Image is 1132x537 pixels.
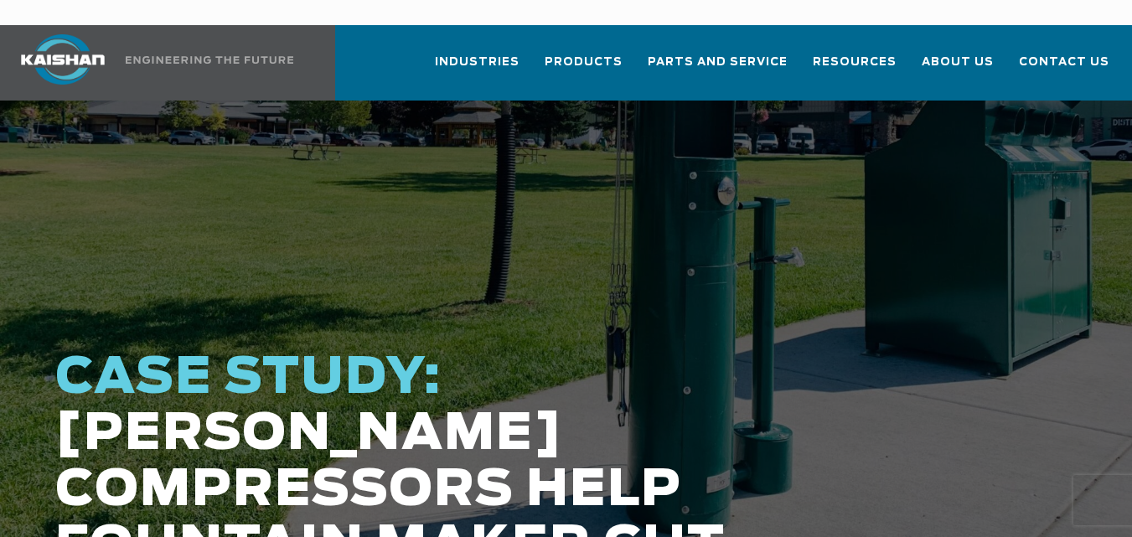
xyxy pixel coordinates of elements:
[545,53,623,72] span: Products
[126,56,293,64] img: Engineering the future
[813,40,897,97] a: Resources
[648,40,788,97] a: Parts and Service
[435,53,519,72] span: Industries
[648,53,788,72] span: Parts and Service
[922,53,994,72] span: About Us
[922,40,994,97] a: About Us
[1019,53,1109,72] span: Contact Us
[813,53,897,72] span: Resources
[55,353,442,403] span: CASE STUDY:
[1019,40,1109,97] a: Contact Us
[545,40,623,97] a: Products
[435,40,519,97] a: Industries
